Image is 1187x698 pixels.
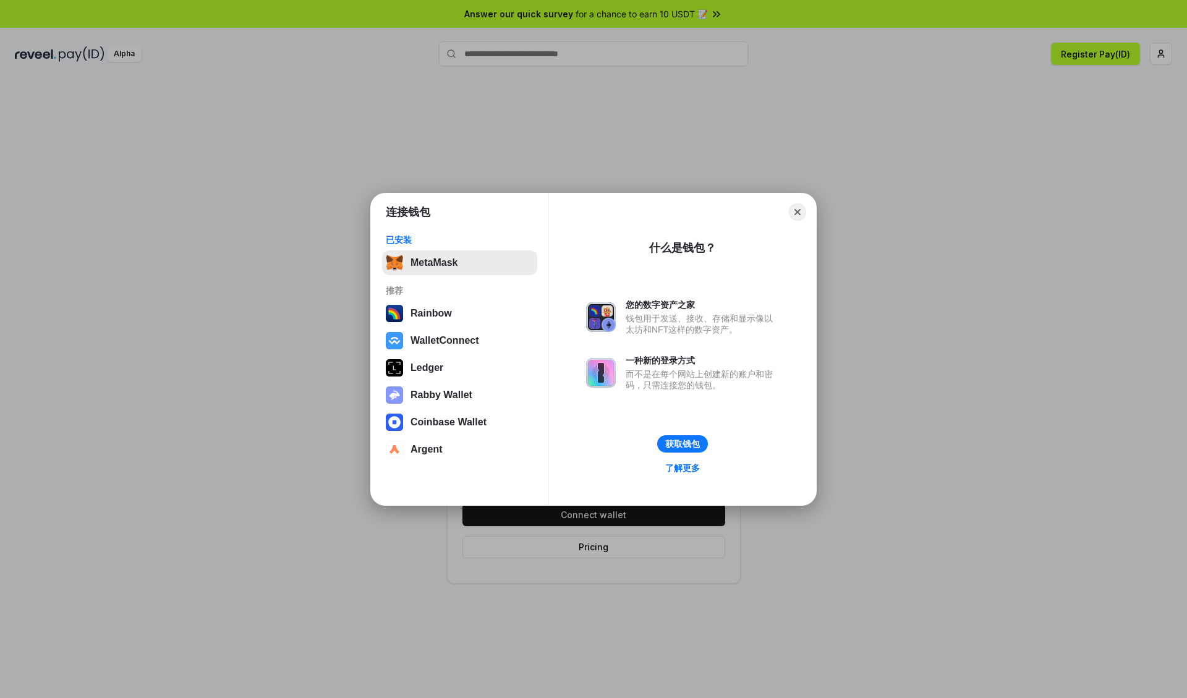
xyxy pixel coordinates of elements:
[626,355,779,366] div: 一种新的登录方式
[658,460,707,476] a: 了解更多
[411,308,452,319] div: Rainbow
[382,437,537,462] button: Argent
[386,285,534,296] div: 推荐
[386,386,403,404] img: svg+xml,%3Csvg%20xmlns%3D%22http%3A%2F%2Fwww.w3.org%2F2000%2Fsvg%22%20fill%3D%22none%22%20viewBox...
[386,234,534,245] div: 已安装
[382,355,537,380] button: Ledger
[382,328,537,353] button: WalletConnect
[649,240,716,255] div: 什么是钱包？
[386,205,430,219] h1: 连接钱包
[386,441,403,458] img: svg+xml,%3Csvg%20width%3D%2228%22%20height%3D%2228%22%20viewBox%3D%220%200%2028%2028%22%20fill%3D...
[382,250,537,275] button: MetaMask
[411,335,479,346] div: WalletConnect
[411,389,472,401] div: Rabby Wallet
[411,362,443,373] div: Ledger
[626,299,779,310] div: 您的数字资产之家
[665,438,700,449] div: 获取钱包
[411,417,487,428] div: Coinbase Wallet
[411,257,457,268] div: MetaMask
[626,313,779,335] div: 钱包用于发送、接收、存储和显示像以太坊和NFT这样的数字资产。
[411,444,443,455] div: Argent
[382,383,537,407] button: Rabby Wallet
[586,358,616,388] img: svg+xml,%3Csvg%20xmlns%3D%22http%3A%2F%2Fwww.w3.org%2F2000%2Fsvg%22%20fill%3D%22none%22%20viewBox...
[657,435,708,453] button: 获取钱包
[789,203,806,221] button: Close
[386,254,403,271] img: svg+xml,%3Csvg%20fill%3D%22none%22%20height%3D%2233%22%20viewBox%3D%220%200%2035%2033%22%20width%...
[386,359,403,377] img: svg+xml,%3Csvg%20xmlns%3D%22http%3A%2F%2Fwww.w3.org%2F2000%2Fsvg%22%20width%3D%2228%22%20height%3...
[382,410,537,435] button: Coinbase Wallet
[386,414,403,431] img: svg+xml,%3Csvg%20width%3D%2228%22%20height%3D%2228%22%20viewBox%3D%220%200%2028%2028%22%20fill%3D...
[586,302,616,332] img: svg+xml,%3Csvg%20xmlns%3D%22http%3A%2F%2Fwww.w3.org%2F2000%2Fsvg%22%20fill%3D%22none%22%20viewBox...
[665,462,700,474] div: 了解更多
[626,368,779,391] div: 而不是在每个网站上创建新的账户和密码，只需连接您的钱包。
[386,305,403,322] img: svg+xml,%3Csvg%20width%3D%22120%22%20height%3D%22120%22%20viewBox%3D%220%200%20120%20120%22%20fil...
[382,301,537,326] button: Rainbow
[386,332,403,349] img: svg+xml,%3Csvg%20width%3D%2228%22%20height%3D%2228%22%20viewBox%3D%220%200%2028%2028%22%20fill%3D...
